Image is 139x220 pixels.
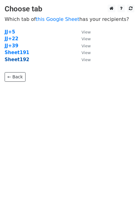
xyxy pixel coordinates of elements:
[5,29,15,35] a: JJ+5
[81,30,91,34] small: View
[5,5,134,14] h3: Choose tab
[75,36,91,41] a: View
[5,50,29,55] a: Sheet191
[36,16,79,22] a: this Google Sheet
[75,43,91,49] a: View
[75,50,91,55] a: View
[81,44,91,48] small: View
[81,37,91,41] small: View
[5,43,18,49] a: JJ+39
[75,57,91,62] a: View
[5,16,134,22] p: Which tab of has your recipients?
[81,57,91,62] small: View
[5,72,26,82] a: ← Back
[5,57,29,62] a: Sheet192
[75,29,91,35] a: View
[81,50,91,55] small: View
[5,36,18,41] a: JJ+22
